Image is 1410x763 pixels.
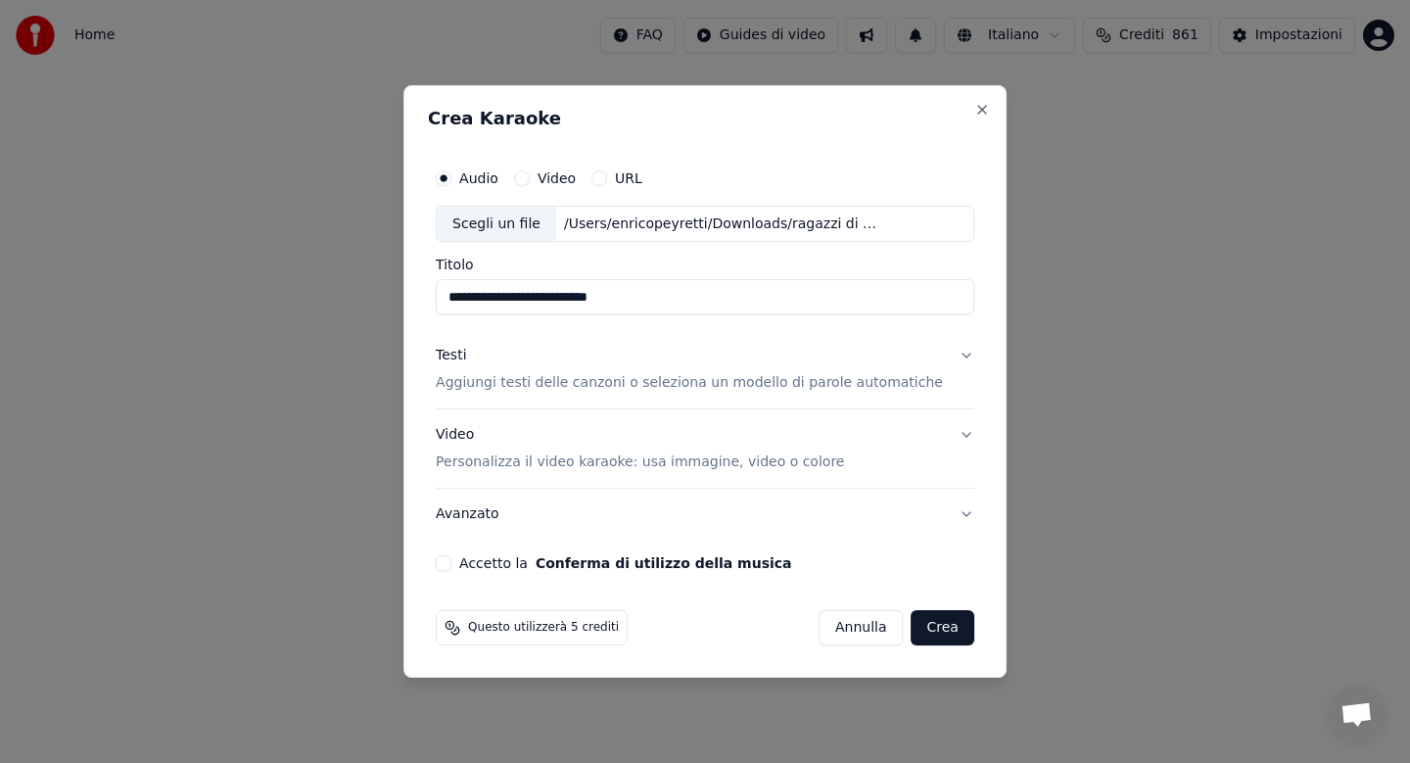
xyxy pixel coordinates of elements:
[459,556,791,570] label: Accetto la
[428,110,982,127] h2: Crea Karaoke
[536,556,792,570] button: Accetto la
[819,610,904,645] button: Annulla
[538,171,576,185] label: Video
[912,610,974,645] button: Crea
[459,171,498,185] label: Audio
[436,453,844,472] p: Personalizza il video karaoke: usa immagine, video o colore
[436,410,974,489] button: VideoPersonalizza il video karaoke: usa immagine, video o colore
[436,259,974,272] label: Titolo
[615,171,642,185] label: URL
[436,374,943,394] p: Aggiungi testi delle canzoni o seleziona un modello di parole automatiche
[556,215,889,234] div: /Users/enricopeyretti/Downloads/ragazzi di [DATE] 2025 (Cover).mp3
[468,620,619,636] span: Questo utilizzerà 5 crediti
[437,207,556,242] div: Scegli un file
[436,347,466,366] div: Testi
[436,489,974,540] button: Avanzato
[436,331,974,409] button: TestiAggiungi testi delle canzoni o seleziona un modello di parole automatiche
[436,426,844,473] div: Video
